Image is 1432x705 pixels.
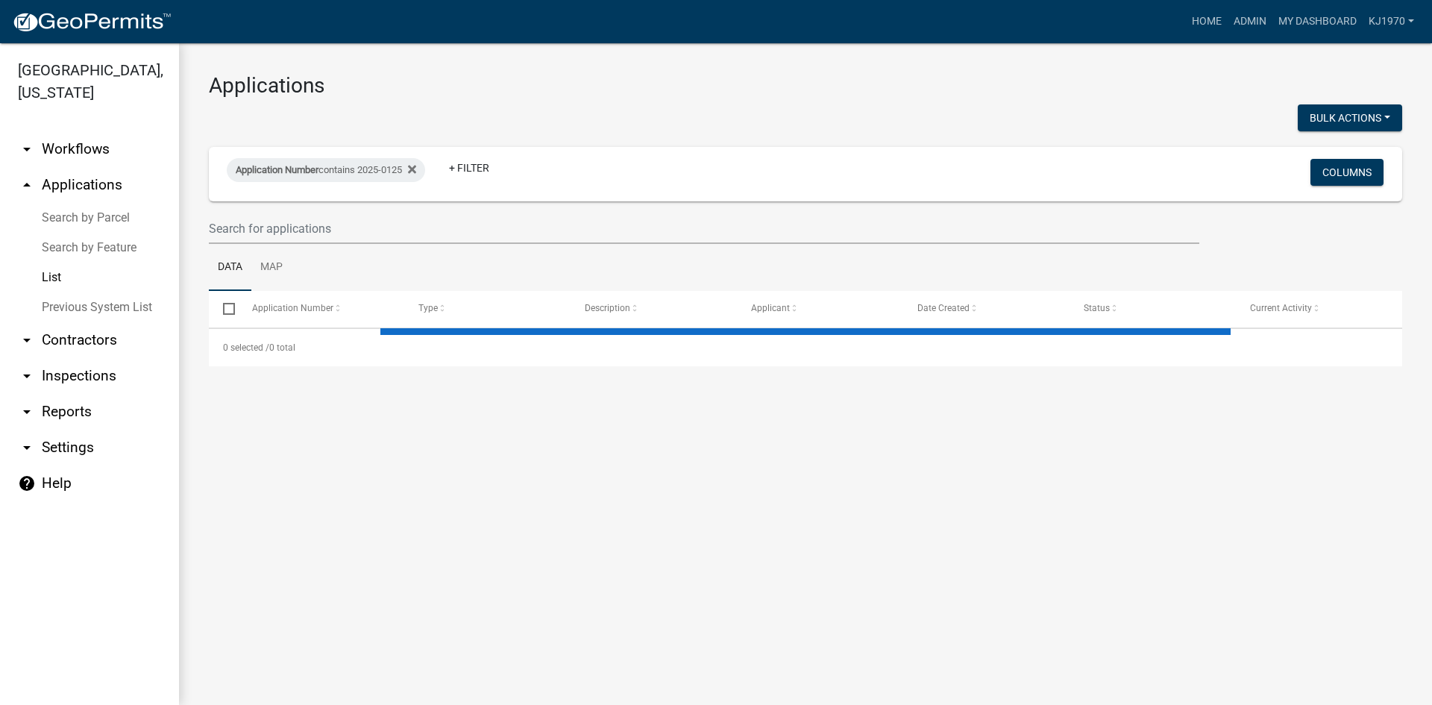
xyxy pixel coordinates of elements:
[18,176,36,194] i: arrow_drop_up
[236,164,318,175] span: Application Number
[751,303,790,313] span: Applicant
[227,158,425,182] div: contains 2025-0125
[571,291,737,327] datatable-header-cell: Description
[737,291,903,327] datatable-header-cell: Applicant
[418,303,438,313] span: Type
[903,291,1070,327] datatable-header-cell: Date Created
[18,367,36,385] i: arrow_drop_down
[18,331,36,349] i: arrow_drop_down
[1298,104,1402,131] button: Bulk Actions
[1084,303,1110,313] span: Status
[209,291,237,327] datatable-header-cell: Select
[585,303,630,313] span: Description
[237,291,403,327] datatable-header-cell: Application Number
[18,439,36,457] i: arrow_drop_down
[252,303,333,313] span: Application Number
[18,474,36,492] i: help
[1250,303,1312,313] span: Current Activity
[1186,7,1228,36] a: Home
[18,140,36,158] i: arrow_drop_down
[1236,291,1402,327] datatable-header-cell: Current Activity
[223,342,269,353] span: 0 selected /
[209,73,1402,98] h3: Applications
[1310,159,1384,186] button: Columns
[437,154,501,181] a: + Filter
[1228,7,1272,36] a: Admin
[209,329,1402,366] div: 0 total
[403,291,570,327] datatable-header-cell: Type
[1070,291,1236,327] datatable-header-cell: Status
[18,403,36,421] i: arrow_drop_down
[209,213,1199,244] input: Search for applications
[1363,7,1420,36] a: kj1970
[917,303,970,313] span: Date Created
[209,244,251,292] a: Data
[251,244,292,292] a: Map
[1272,7,1363,36] a: My Dashboard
